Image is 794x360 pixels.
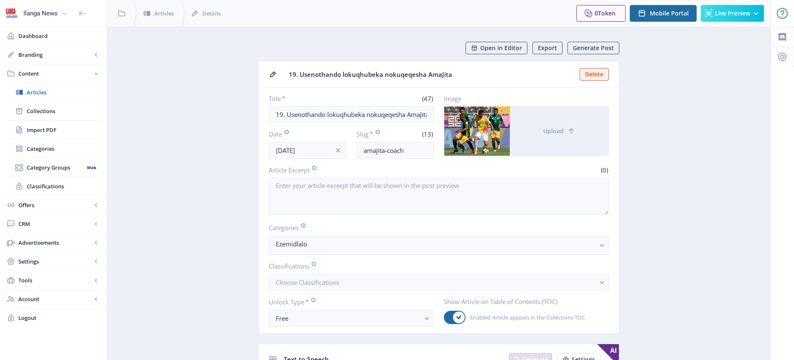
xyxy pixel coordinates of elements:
span: (47) [421,94,434,103]
span: Enabled: Article appears in the Collections TOC [466,312,585,322]
span: Offers [18,201,92,209]
button: Open in Editor [466,42,527,54]
label: Title [269,94,348,103]
a: Articles [8,83,99,101]
span: Import PDF [27,126,99,134]
span: Choose Classifications [276,278,339,286]
span: Live Preview [715,10,750,17]
label: Date [269,129,340,139]
nb-icon: info [334,146,342,155]
label: Article Excerpt [269,165,435,175]
span: Generate Post [573,45,614,51]
span: Details [202,9,221,18]
button: Mobile Portal [630,5,697,22]
span: Tools [18,276,92,284]
button: Ezemidlalo [269,236,609,255]
label: Categories [269,223,602,232]
a: Collections [8,102,99,120]
span: Articles [27,88,99,96]
button: info [330,142,346,159]
button: Export [532,42,562,54]
div: Ilanga News [23,4,58,23]
span: Mobile Portal [650,10,689,17]
span: Open in Editor [480,45,522,51]
span: Classifications [27,182,99,190]
span: Dashboard [18,32,100,40]
button: Generate Post [568,42,619,54]
span: Logout [18,314,100,322]
span: Category Groups [27,163,84,172]
label: Slug [356,129,392,139]
label: Unlock Type [269,297,427,307]
span: Collections [27,107,99,115]
label: Image [444,94,602,103]
span: Branding [18,51,92,59]
label: Classifications [269,261,602,271]
input: Publishing Date [269,142,346,159]
span: (0) [600,166,609,174]
span: CRM [18,220,92,228]
span: Account [18,295,92,303]
span: Categories [27,145,99,153]
img: 6e32966d-d278-493e-af78-9af65f0c2223.png [5,7,18,20]
span: Advertisements [18,238,92,247]
span: Token [598,9,616,17]
span: 19. Usenothando lokuqhubeka nokuqeqesha AmaJita [289,70,575,79]
button: 0Token [576,5,626,22]
span: Settings [18,257,92,266]
nb-select-label: Ezemidlalo [276,239,595,249]
span: Export [538,45,557,51]
div: Free [276,313,420,323]
button: Free [269,310,434,327]
a: Categories [8,139,99,158]
a: Import PDF [8,121,99,139]
span: Articles [154,9,174,18]
input: Type Article Title ... [269,106,434,123]
nb-badge: Web [84,163,99,172]
button: Upload [510,106,608,156]
span: Upload [543,128,564,134]
a: Classifications [8,177,99,195]
input: this-is-how-a-slug-looks-like [356,142,434,159]
button: Delete [580,68,609,81]
a: Category GroupsWeb [8,158,99,177]
label: Show Article on Table of Contents (TOC) [444,297,602,306]
button: Live Preview [701,5,764,22]
span: Content [18,69,92,78]
span: (13) [421,130,434,138]
button: Choose Classifications [269,274,609,291]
